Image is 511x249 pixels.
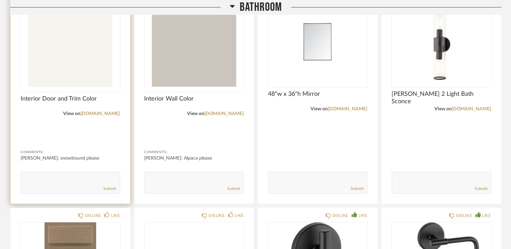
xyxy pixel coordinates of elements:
[332,212,348,219] div: DISLIKE
[475,186,487,192] a: Submit
[104,186,116,192] a: Submit
[21,2,120,87] div: 0
[456,212,472,219] div: DISLIKE
[328,107,368,111] a: [DOMAIN_NAME]
[144,149,244,156] div: Comments:
[21,155,120,162] div: [PERSON_NAME]: snowbound please
[351,186,364,192] a: Submit
[81,111,120,116] a: [DOMAIN_NAME]
[63,111,81,116] span: View on
[144,2,244,87] img: undefined
[21,2,120,87] img: undefined
[187,111,204,116] span: View on
[311,107,328,111] span: View on
[235,212,244,219] div: LIKE
[85,212,101,219] div: DISLIKE
[209,212,224,219] div: DISLIKE
[268,2,368,87] img: undefined
[144,2,244,87] div: 0
[204,111,244,116] a: [DOMAIN_NAME]
[268,90,368,98] span: 48"w x 36"h Mirror
[144,155,244,162] div: [PERSON_NAME]: Alpaca please
[392,2,491,87] img: undefined
[482,212,491,219] div: LIKE
[21,95,120,103] span: Interior Door and Trim Color
[144,95,244,103] span: Interior Wall Color
[434,107,452,111] span: View on
[358,212,367,219] div: LIKE
[392,90,491,105] span: [PERSON_NAME] 2 Light Bath Sconce
[21,149,120,156] div: Comments:
[452,107,491,111] a: [DOMAIN_NAME]
[227,186,240,192] a: Submit
[111,212,120,219] div: LIKE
